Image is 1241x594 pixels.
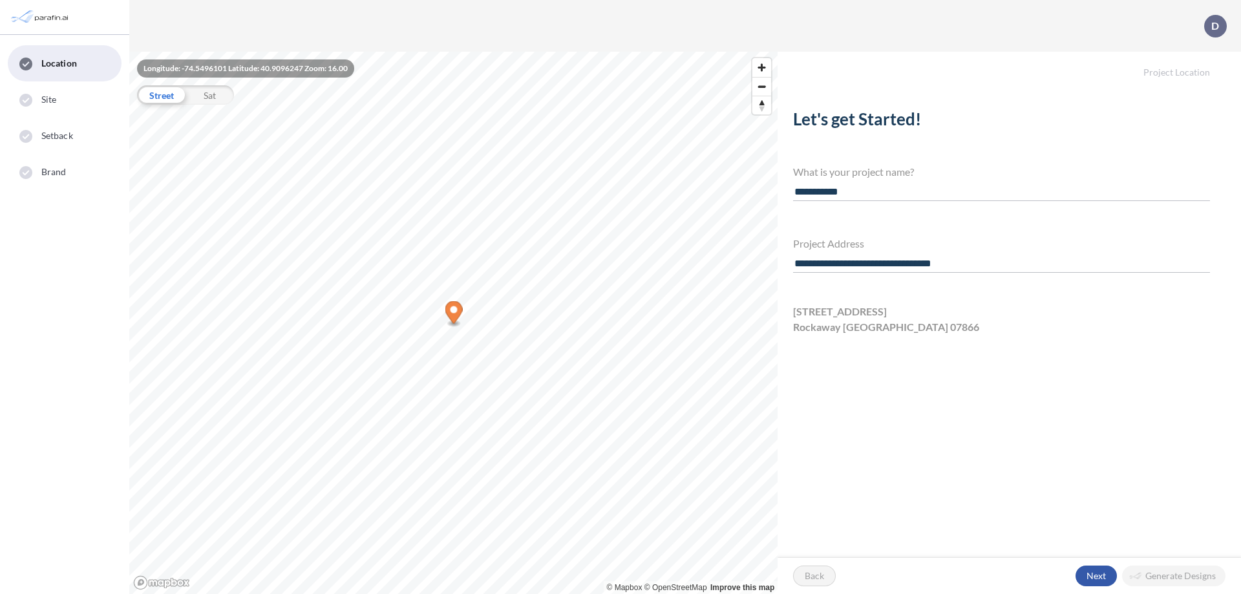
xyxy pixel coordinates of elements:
[644,583,707,592] a: OpenStreetMap
[607,583,642,592] a: Mapbox
[793,237,1210,249] h4: Project Address
[137,85,186,105] div: Street
[793,165,1210,178] h4: What is your project name?
[752,77,771,96] button: Zoom out
[793,319,979,335] span: Rockaway [GEOGRAPHIC_DATA] 07866
[445,301,463,328] div: Map marker
[41,129,73,142] span: Setback
[1211,20,1219,32] p: D
[186,85,234,105] div: Sat
[41,57,77,70] span: Location
[133,575,190,590] a: Mapbox homepage
[752,58,771,77] button: Zoom in
[752,96,771,114] button: Reset bearing to north
[793,109,1210,134] h2: Let's get Started!
[793,304,887,319] span: [STREET_ADDRESS]
[710,583,774,592] a: Improve this map
[752,78,771,96] span: Zoom out
[1076,566,1117,586] button: Next
[129,52,778,594] canvas: Map
[41,165,67,178] span: Brand
[137,59,354,78] div: Longitude: -74.5496101 Latitude: 40.9096247 Zoom: 16.00
[10,5,72,29] img: Parafin
[778,52,1241,78] h5: Project Location
[41,93,56,106] span: Site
